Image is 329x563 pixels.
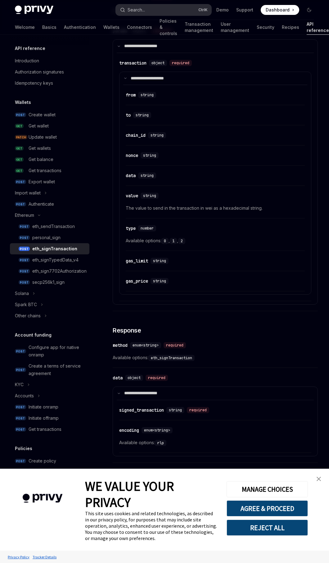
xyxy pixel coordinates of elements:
[128,375,141,380] span: object
[15,79,53,87] div: Idempotency keys
[29,344,86,359] div: Configure app for native onramp
[29,457,56,465] div: Create policy
[307,20,329,35] a: API reference
[10,66,89,78] a: Authorization signatures
[31,552,58,562] a: Tracker Details
[10,143,89,154] a: GETGet wallets
[29,362,86,377] div: Create a terms of service agreement
[32,279,65,286] div: secp256k1_sign
[164,342,186,348] div: required
[29,122,49,130] div: Get wallet
[216,7,229,13] a: Demo
[161,238,169,244] code: 0
[10,266,89,277] a: POSTeth_sign7702Authorization
[10,243,89,254] a: POSTeth_signTransaction
[29,145,51,152] div: Get wallets
[15,349,26,354] span: POST
[103,20,119,35] a: Wallets
[29,111,56,118] div: Create wallet
[119,439,311,446] span: Available options:
[146,375,168,381] div: required
[29,133,57,141] div: Update wallet
[19,235,30,240] span: POST
[15,331,52,339] h5: Account funding
[15,45,45,52] h5: API reference
[133,343,159,348] span: enum<string>
[10,187,89,199] button: Toggle Import wallet section
[141,226,154,231] span: number
[15,445,32,452] h5: Policies
[143,193,156,198] span: string
[15,392,34,400] div: Accounts
[85,510,217,541] div: This site uses cookies and related technologies, as described in our privacy policy, for purposes...
[15,202,26,207] span: POST
[236,7,253,13] a: Support
[119,427,139,433] div: encoding
[169,408,182,413] span: string
[10,78,89,89] a: Idempotency keys
[6,552,31,562] a: Privacy Policy
[29,167,61,174] div: Get transactions
[10,254,89,266] a: POSTeth_signTypedData_v4
[15,168,24,173] span: GET
[85,478,174,510] span: WE VALUE YOUR PRIVACY
[10,55,89,66] a: Introduction
[313,473,325,485] a: close banner
[160,20,177,35] a: Policies & controls
[32,245,77,252] div: eth_signTransaction
[10,277,89,288] a: POSTsecp256k1_sign
[126,132,146,138] div: chain_id
[42,20,56,35] a: Basics
[227,520,308,536] button: REJECT ALL
[10,109,89,120] a: POSTCreate wallet
[113,354,318,361] span: Available options:
[15,135,27,140] span: PATCH
[15,405,26,409] span: POST
[10,199,89,210] a: POSTAuthenticate
[10,154,89,165] a: GETGet balance
[10,401,89,413] a: POSTInitiate onramp
[282,20,299,35] a: Recipes
[15,57,39,65] div: Introduction
[29,414,59,422] div: Initiate offramp
[15,459,26,463] span: POST
[126,278,148,284] div: gas_price
[32,223,75,230] div: eth_sendTransaction
[15,427,26,432] span: POST
[126,237,305,244] span: Available options: , ,
[148,355,195,361] code: eth_signTransaction
[141,92,154,97] span: string
[151,133,164,138] span: string
[15,381,24,388] div: KYC
[15,290,29,297] div: Solana
[113,375,123,381] div: data
[257,20,274,35] a: Security
[15,68,64,76] div: Authorization signatures
[10,467,89,478] a: GETGet policy
[10,342,89,360] a: POSTConfigure app for native onramp
[127,20,152,35] a: Connectors
[151,60,164,65] span: object
[126,112,131,118] div: to
[10,413,89,424] a: POSTInitiate offramp
[10,424,89,435] a: POSTGet transactions
[141,173,154,178] span: string
[15,189,41,197] div: Import wallet
[126,204,305,212] span: The value to send in the transaction in wei as a hexadecimal string.
[227,481,308,497] button: MANAGE CHOICES
[198,7,208,12] span: Ctrl K
[29,200,54,208] div: Authenticate
[19,269,30,274] span: POST
[113,342,128,348] div: method
[304,5,314,15] button: Toggle dark mode
[29,403,58,411] div: Initiate onramp
[178,238,185,244] code: 2
[113,326,141,335] span: Response
[32,256,79,264] div: eth_signTypedData_v4
[10,455,89,467] a: POSTCreate policy
[119,407,164,413] div: signed_transaction
[15,180,26,184] span: POST
[10,210,89,221] button: Toggle Ethereum section
[10,360,89,379] a: POSTCreate a terms of service agreement
[15,212,34,219] div: Ethereum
